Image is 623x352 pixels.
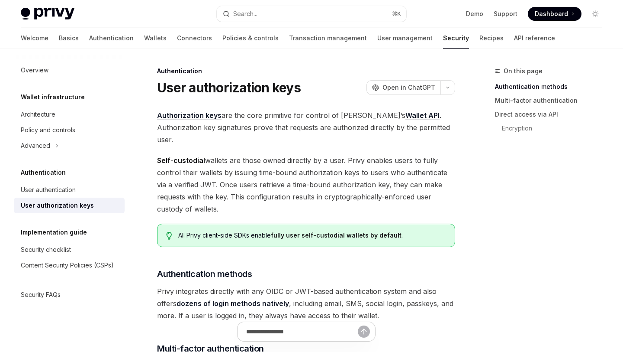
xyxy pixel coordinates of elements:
a: Welcome [21,28,48,49]
a: Connectors [177,28,212,49]
a: Architecture [14,107,125,122]
span: wallets are those owned directly by a user. Privy enables users to fully control their wallets by... [157,154,455,215]
a: Wallets [144,28,167,49]
div: Authentication [157,67,455,75]
a: Security checklist [14,242,125,257]
a: Direct access via API [495,108,609,121]
h5: Authentication [21,167,66,178]
span: ⌘ K [392,10,401,17]
a: User authentication [14,182,125,198]
a: Support [494,10,517,18]
span: are the core primitive for control of [PERSON_NAME]’s . Authorization key signatures prove that r... [157,109,455,146]
span: Dashboard [535,10,568,18]
strong: fully user self-custodial wallets by default [271,231,401,239]
a: Content Security Policies (CSPs) [14,257,125,273]
div: Security FAQs [21,290,61,300]
div: Search... [233,9,257,19]
a: User management [377,28,433,49]
a: Overview [14,62,125,78]
a: Dashboard [528,7,581,21]
a: dozens of login methods natively [177,299,289,308]
button: Search...⌘K [217,6,406,22]
h5: Wallet infrastructure [21,92,85,102]
a: Multi-factor authentication [495,94,609,108]
div: Policy and controls [21,125,75,135]
a: Basics [59,28,79,49]
div: User authorization keys [21,200,94,211]
img: light logo [21,8,74,20]
a: Authentication methods [495,80,609,94]
a: Encryption [502,121,609,135]
a: Demo [466,10,483,18]
a: Security [443,28,469,49]
a: Authorization keys [157,111,222,120]
a: Policies & controls [222,28,279,49]
div: User authentication [21,185,76,195]
span: Open in ChatGPT [382,83,435,92]
div: Architecture [21,109,55,120]
button: Open in ChatGPT [366,80,440,95]
a: Wallet API [405,111,440,120]
h5: Implementation guide [21,227,87,238]
a: API reference [514,28,555,49]
div: All Privy client-side SDKs enable . [178,231,446,240]
a: Transaction management [289,28,367,49]
a: User authorization keys [14,198,125,213]
svg: Tip [166,232,172,240]
span: Privy integrates directly with any OIDC or JWT-based authentication system and also offers , incl... [157,285,455,322]
div: Advanced [21,140,50,151]
span: On this page [504,66,543,76]
a: Policy and controls [14,122,125,138]
a: Recipes [479,28,504,49]
button: Send message [358,326,370,338]
div: Overview [21,65,48,75]
div: Security checklist [21,244,71,255]
strong: Self-custodial [157,156,205,165]
a: Authentication [89,28,134,49]
div: Content Security Policies (CSPs) [21,260,114,271]
a: Security FAQs [14,287,125,303]
button: Toggle dark mode [588,7,602,21]
span: Authentication methods [157,268,252,280]
h1: User authorization keys [157,80,301,95]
